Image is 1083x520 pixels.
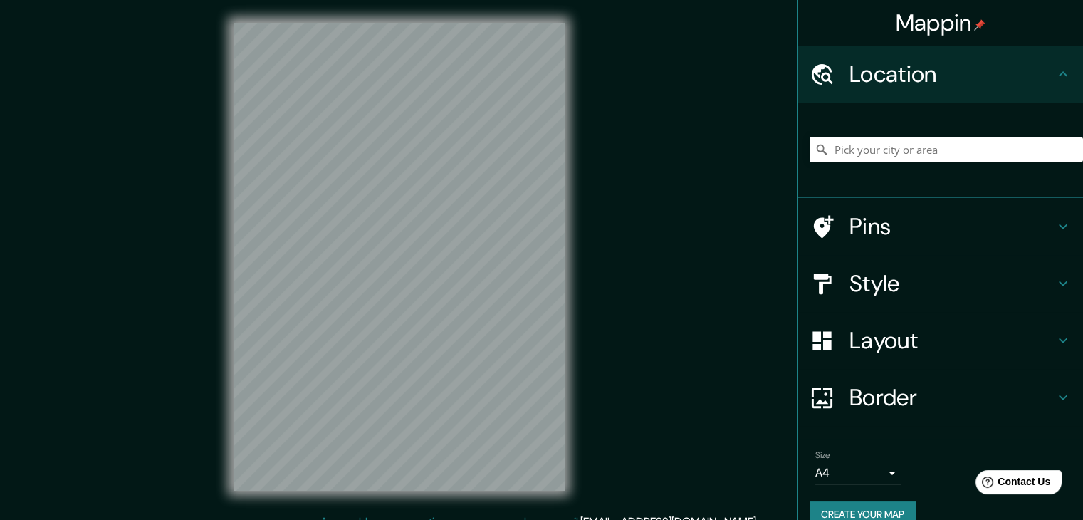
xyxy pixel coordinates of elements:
label: Size [815,449,830,462]
div: Location [798,46,1083,103]
canvas: Map [234,23,565,491]
h4: Border [849,383,1055,412]
h4: Pins [849,212,1055,241]
iframe: Help widget launcher [956,464,1067,504]
input: Pick your city or area [810,137,1083,162]
h4: Location [849,60,1055,88]
div: Layout [798,312,1083,369]
h4: Mappin [896,9,986,37]
div: Pins [798,198,1083,255]
div: Border [798,369,1083,426]
img: pin-icon.png [974,19,985,31]
h4: Style [849,269,1055,298]
div: A4 [815,462,901,484]
div: Style [798,255,1083,312]
h4: Layout [849,326,1055,355]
